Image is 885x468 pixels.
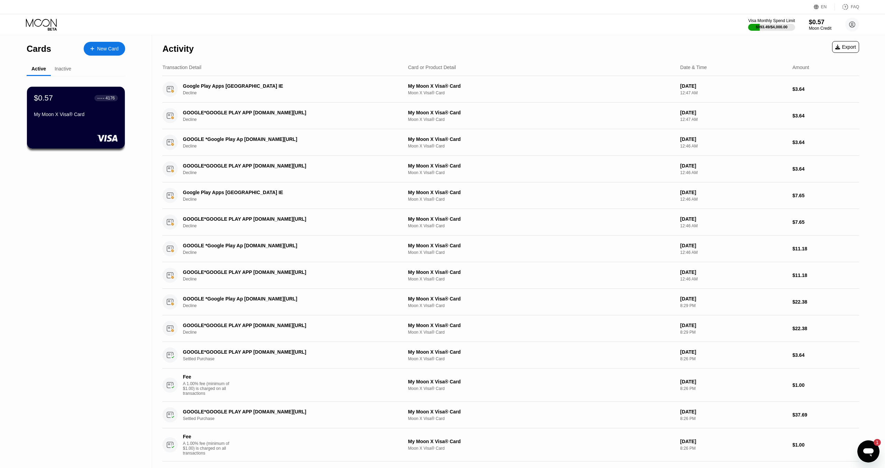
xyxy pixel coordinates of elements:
[183,190,384,195] div: Google Play Apps [GEOGRAPHIC_DATA] IE
[183,349,384,355] div: GOOGLE*GOOGLE PLAY APP [DOMAIN_NAME][URL]
[162,182,859,209] div: Google Play Apps [GEOGRAPHIC_DATA] IEDeclineMy Moon X Visa® CardMoon X Visa® Card[DATE]12:46 AM$7.65
[34,112,118,117] div: My Moon X Visa® Card
[162,236,859,262] div: GOOGLE *Google Play Ap [DOMAIN_NAME][URL]DeclineMy Moon X Visa® CardMoon X Visa® Card[DATE]12:46 ...
[31,66,46,71] div: Active
[183,330,399,335] div: Decline
[680,83,787,89] div: [DATE]
[183,170,399,175] div: Decline
[162,65,201,70] div: Transaction Detail
[408,190,674,195] div: My Moon X Visa® Card
[792,352,859,358] div: $3.64
[835,44,856,50] div: Export
[408,349,674,355] div: My Moon X Visa® Card
[183,163,384,169] div: GOOGLE*GOOGLE PLAY APP [DOMAIN_NAME][URL]
[27,87,125,149] div: $0.57● ● ● ●4176My Moon X Visa® Card
[183,269,384,275] div: GOOGLE*GOOGLE PLAY APP [DOMAIN_NAME][URL]
[408,416,674,421] div: Moon X Visa® Card
[792,246,859,251] div: $11.18
[183,416,399,421] div: Settled Purchase
[55,66,71,71] div: Inactive
[183,197,399,202] div: Decline
[183,117,399,122] div: Decline
[408,409,674,414] div: My Moon X Visa® Card
[851,4,859,9] div: FAQ
[162,315,859,342] div: GOOGLE*GOOGLE PLAY APP [DOMAIN_NAME][URL]DeclineMy Moon X Visa® CardMoon X Visa® Card[DATE]8:29 P...
[183,323,384,328] div: GOOGLE*GOOGLE PLAY APP [DOMAIN_NAME][URL]
[748,18,795,31] div: Visa Monthly Spend Limit$993.49/$4,000.00
[27,44,51,54] div: Cards
[183,110,384,115] div: GOOGLE*GOOGLE PLAY APP [DOMAIN_NAME][URL]
[408,110,674,115] div: My Moon X Visa® Card
[867,439,881,446] iframe: Anzahl ungelesener Nachrichten
[857,440,879,462] iframe: Schaltfläche zum Öffnen des Messaging-Fensters, 1 ungelesene Nachricht
[680,110,787,115] div: [DATE]
[183,223,399,228] div: Decline
[680,323,787,328] div: [DATE]
[792,442,859,448] div: $1.00
[680,216,787,222] div: [DATE]
[183,83,384,89] div: Google Play Apps [GEOGRAPHIC_DATA] IE
[183,409,384,414] div: GOOGLE*GOOGLE PLAY APP [DOMAIN_NAME][URL]
[183,136,384,142] div: GOOGLE *Google Play Ap [DOMAIN_NAME][URL]
[162,129,859,156] div: GOOGLE *Google Play Ap [DOMAIN_NAME][URL]DeclineMy Moon X Visa® CardMoon X Visa® Card[DATE]12:46 ...
[792,219,859,225] div: $7.65
[680,144,787,149] div: 12:46 AM
[680,90,787,95] div: 12:47 AM
[408,223,674,228] div: Moon X Visa® Card
[162,156,859,182] div: GOOGLE*GOOGLE PLAY APP [DOMAIN_NAME][URL]DeclineMy Moon X Visa® CardMoon X Visa® Card[DATE]12:46 ...
[183,250,399,255] div: Decline
[408,356,674,361] div: Moon X Visa® Card
[809,26,831,31] div: Moon Credit
[814,3,835,10] div: EN
[792,86,859,92] div: $3.64
[680,446,787,451] div: 8:26 PM
[408,216,674,222] div: My Moon X Visa® Card
[408,439,674,444] div: My Moon X Visa® Card
[680,170,787,175] div: 12:46 AM
[408,250,674,255] div: Moon X Visa® Card
[408,65,456,70] div: Card or Product Detail
[792,166,859,172] div: $3.64
[162,209,859,236] div: GOOGLE*GOOGLE PLAY APP [DOMAIN_NAME][URL]DeclineMy Moon X Visa® CardMoon X Visa® Card[DATE]12:46 ...
[792,140,859,145] div: $3.64
[408,269,674,275] div: My Moon X Visa® Card
[162,103,859,129] div: GOOGLE*GOOGLE PLAY APP [DOMAIN_NAME][URL]DeclineMy Moon X Visa® CardMoon X Visa® Card[DATE]12:47 ...
[183,243,384,248] div: GOOGLE *Google Play Ap [DOMAIN_NAME][URL]
[183,441,235,456] div: A 1.00% fee (minimum of $1.00) is charged on all transactions
[162,289,859,315] div: GOOGLE *Google Play Ap [DOMAIN_NAME][URL]DeclineMy Moon X Visa® CardMoon X Visa® Card[DATE]8:29 P...
[809,19,831,26] div: $0.57
[408,277,674,281] div: Moon X Visa® Card
[408,303,674,308] div: Moon X Visa® Card
[792,65,809,70] div: Amount
[408,144,674,149] div: Moon X Visa® Card
[835,3,859,10] div: FAQ
[680,409,787,414] div: [DATE]
[408,323,674,328] div: My Moon X Visa® Card
[680,379,787,384] div: [DATE]
[680,190,787,195] div: [DATE]
[792,193,859,198] div: $7.65
[183,277,399,281] div: Decline
[680,330,787,335] div: 8:29 PM
[680,349,787,355] div: [DATE]
[183,356,399,361] div: Settled Purchase
[183,303,399,308] div: Decline
[183,374,231,380] div: Fee
[680,416,787,421] div: 8:26 PM
[105,96,115,101] div: 4176
[183,434,231,439] div: Fee
[809,19,831,31] div: $0.57Moon Credit
[408,296,674,302] div: My Moon X Visa® Card
[680,296,787,302] div: [DATE]
[792,299,859,305] div: $22.38
[680,269,787,275] div: [DATE]
[680,65,707,70] div: Date & Time
[680,223,787,228] div: 12:46 AM
[680,250,787,255] div: 12:46 AM
[34,94,53,103] div: $0.57
[408,386,674,391] div: Moon X Visa® Card
[183,90,399,95] div: Decline
[756,25,788,29] div: $993.49 / $4,000.00
[408,163,674,169] div: My Moon X Visa® Card
[408,243,674,248] div: My Moon X Visa® Card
